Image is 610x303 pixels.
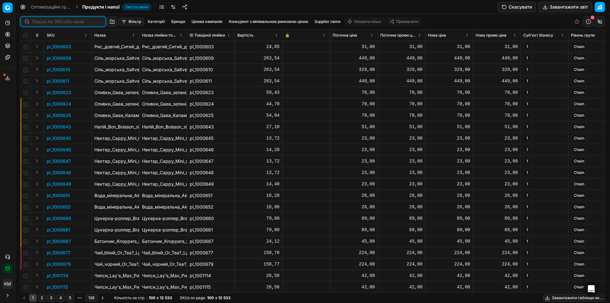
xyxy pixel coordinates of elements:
[47,192,70,199] p: pl_1000651
[237,192,280,199] div: 16,28
[428,101,470,107] div: 70,00
[142,181,184,187] div: Нектар_Cappy_Mini_ягоди_виноград_200_мл
[47,227,70,233] p: pl_1000661
[149,295,155,300] strong: 100
[94,147,137,153] p: Нектар_Cappy_Mini_виноград_яблуко_200_мл
[237,135,280,141] div: 13,72
[94,33,106,38] span: Назва
[47,294,55,302] button: 3
[571,123,587,131] span: Chain
[476,181,518,187] div: 23,00
[31,4,151,10] nav: breadcrumb
[476,169,518,176] div: 23,00
[476,124,518,130] div: 51,00
[190,89,232,96] div: pl_1000623
[47,272,68,279] p: pl_1001114
[523,43,531,51] span: 1
[190,55,232,61] div: pl_1000609
[476,78,518,84] div: 449,00
[33,123,41,130] button: Expand
[190,192,232,199] div: pl_1000651
[94,55,137,61] p: Сіль_морська_Saltverk_з_ароматом_копченої_берези_90_г
[571,77,587,85] span: Chain
[218,295,231,300] strong: 12 533
[237,238,280,244] div: 24,12
[237,147,280,153] div: 14,28
[33,157,41,165] button: Expand
[571,215,587,222] span: Chain
[428,181,470,187] div: 23,00
[33,191,41,199] button: Expand
[428,192,470,199] div: 26,00
[33,146,41,153] button: Expand
[94,101,137,107] p: Оливки_Gaea_зелені_з_чилі_та_чорним_перцем_65_г
[476,250,518,256] div: 224,00
[94,181,137,187] p: Нектар_Cappy_Mini_ягоди_виноград_200_мл
[33,272,41,279] button: Expand
[333,147,375,153] div: 23,00
[428,215,470,222] div: 89,00
[476,238,518,244] div: 45,00
[47,55,71,61] button: pl_1000609
[190,147,232,153] div: pl_1000646
[142,55,184,61] div: Сіль_морська_Saltverk_з_ароматом_копченої_берези_90_г
[333,66,375,73] div: 329,00
[207,295,214,300] strong: 100
[47,238,71,244] button: pl_1000667
[333,89,375,96] div: 70,00
[3,279,13,289] button: КM
[94,215,137,222] p: Цукерка-роллер_Brain_Licker_рідка_синя_60_мл
[476,112,518,119] div: 70,00
[237,55,280,61] div: 263,54
[571,180,587,188] span: Chain
[428,158,470,164] div: 23,00
[428,124,470,130] div: 51,00
[190,169,232,176] div: pl_1000648
[380,33,416,38] span: Поточна промо ціна
[142,135,184,141] div: Нектар_Cappy_Mini_банан_полуниця_200_мл
[33,31,41,39] button: Expand all
[380,112,423,119] div: 70,00
[428,55,470,61] div: 449,00
[333,169,375,176] div: 23,00
[380,147,423,153] div: 23,00
[47,147,71,153] p: pl_1000646
[47,158,71,164] p: pl_1000647
[47,261,71,267] button: pl_1000679
[380,158,423,164] div: 23,00
[3,279,12,289] span: КM
[47,66,70,73] button: pl_1000610
[428,44,470,50] div: 31,00
[47,284,68,290] button: pl_1001115
[237,181,280,187] div: 14,40
[476,89,518,96] div: 70,00
[47,101,71,107] button: pl_1000624
[523,112,531,119] span: 1
[571,226,587,234] span: Chain
[47,33,55,38] span: SKU
[47,204,71,210] button: pl_1000652
[584,281,599,297] div: Open Intercom Messenger
[380,101,423,107] div: 70,00
[142,227,184,233] div: Цукерка-роллер_Brain_Licker_рідка_чорна_60_мл
[190,158,232,164] div: pl_1000647
[539,2,592,12] button: Завантажити звіт
[333,158,375,164] div: 23,00
[380,227,423,233] div: 89,00
[428,169,470,176] div: 23,00
[190,44,232,50] div: pl_1000603
[189,18,225,25] button: Цінова кампанія
[380,192,423,199] div: 26,00
[122,4,151,10] span: Застосовані
[47,215,71,222] button: pl_1000660
[380,124,423,130] div: 51,00
[523,134,531,142] span: 1
[237,66,280,73] div: 263,54
[380,169,423,176] div: 23,00
[285,33,290,38] span: 🔒
[47,135,71,141] button: pl_1000645
[190,78,232,84] div: pl_1000611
